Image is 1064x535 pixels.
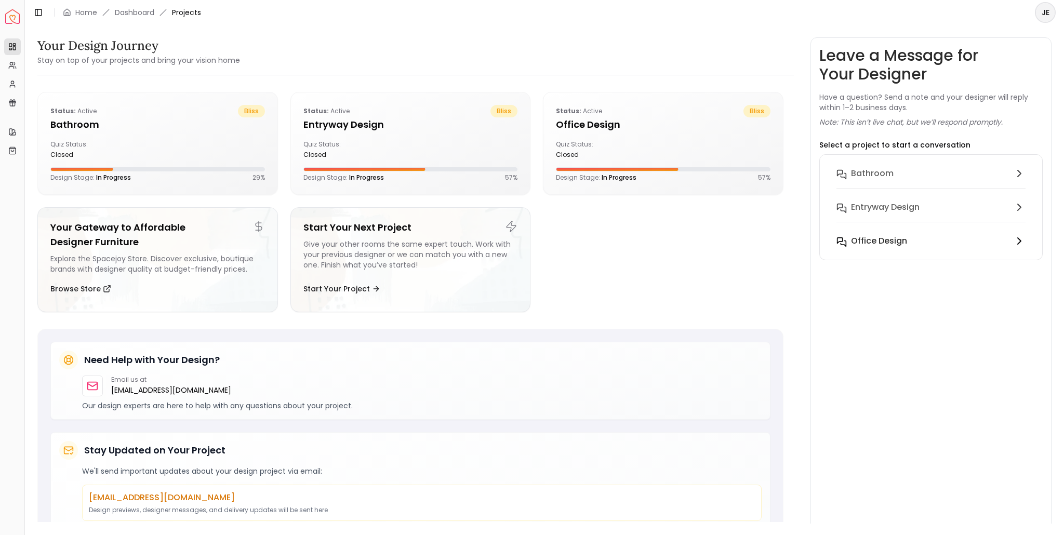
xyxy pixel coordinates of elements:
div: Quiz Status: [556,140,659,159]
span: JE [1036,3,1055,22]
div: Quiz Status: [50,140,153,159]
a: Your Gateway to Affordable Designer FurnitureExplore the Spacejoy Store. Discover exclusive, bout... [37,207,278,312]
div: closed [303,151,406,159]
a: Spacejoy [5,9,20,24]
p: Select a project to start a conversation [819,140,970,150]
button: JE [1035,2,1056,23]
b: Status: [556,106,581,115]
span: bliss [238,105,265,117]
p: [EMAIL_ADDRESS][DOMAIN_NAME] [89,491,755,504]
h5: Bathroom [50,117,265,132]
h5: entryway design [303,117,518,132]
span: bliss [743,105,770,117]
span: In Progress [96,173,131,182]
span: bliss [490,105,517,117]
h5: Office design [556,117,770,132]
button: Bathroom [828,163,1034,197]
h5: Stay Updated on Your Project [84,443,225,458]
button: Office design [828,231,1034,251]
div: Give your other rooms the same expert touch. Work with your previous designer or we can match you... [303,239,518,274]
b: Status: [50,106,76,115]
p: Design previews, designer messages, and delivery updates will be sent here [89,506,755,514]
p: Have a question? Send a note and your designer will reply within 1–2 business days. [819,92,1043,113]
button: Start Your Project [303,278,380,299]
h6: entryway design [851,201,920,213]
p: Email us at [111,376,231,384]
span: In Progress [349,173,384,182]
h5: Start Your Next Project [303,220,518,235]
p: Design Stage: [50,173,131,182]
span: In Progress [602,173,636,182]
p: active [303,105,350,117]
a: Home [75,7,97,18]
button: entryway design [828,197,1034,231]
p: 57 % [505,173,517,182]
div: Explore the Spacejoy Store. Discover exclusive, boutique brands with designer quality at budget-f... [50,253,265,274]
p: Note: This isn’t live chat, but we’ll respond promptly. [819,117,1003,127]
h3: Your Design Journey [37,37,240,54]
nav: breadcrumb [63,7,201,18]
h5: Need Help with Your Design? [84,353,220,367]
p: Design Stage: [556,173,636,182]
h5: Your Gateway to Affordable Designer Furniture [50,220,265,249]
p: Our design experts are here to help with any questions about your project. [82,400,762,411]
button: Browse Store [50,278,111,299]
h6: Bathroom [851,167,894,180]
small: Stay on top of your projects and bring your vision home [37,55,240,65]
p: active [556,105,602,117]
a: [EMAIL_ADDRESS][DOMAIN_NAME] [111,384,231,396]
b: Status: [303,106,329,115]
span: Projects [172,7,201,18]
div: closed [50,151,153,159]
p: active [50,105,97,117]
a: Start Your Next ProjectGive your other rooms the same expert touch. Work with your previous desig... [290,207,531,312]
div: Quiz Status: [303,140,406,159]
h6: Office design [851,235,907,247]
h3: Leave a Message for Your Designer [819,46,1043,84]
div: closed [556,151,659,159]
a: Dashboard [115,7,154,18]
img: Spacejoy Logo [5,9,20,24]
p: Design Stage: [303,173,384,182]
p: 29 % [252,173,265,182]
p: 57 % [758,173,770,182]
p: We'll send important updates about your design project via email: [82,466,762,476]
